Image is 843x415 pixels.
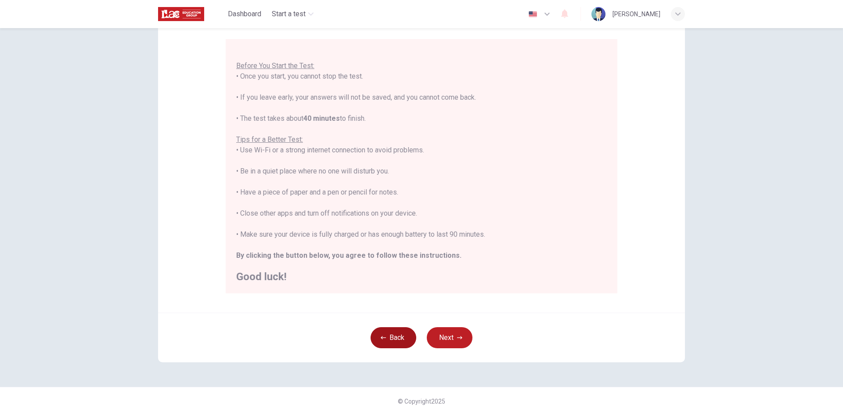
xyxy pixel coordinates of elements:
div: You are about to start a . • Once you start, you cannot stop the test. • If you leave early, your... [236,40,607,282]
a: ILAC logo [158,5,224,23]
img: Profile picture [591,7,605,21]
b: By clicking the button below, you agree to follow these instructions. [236,251,461,260]
span: Start a test [272,9,306,19]
img: en [527,11,538,18]
b: 40 minutes [303,114,340,123]
span: Dashboard [228,9,261,19]
button: Next [427,327,472,348]
h2: Good luck! [236,271,607,282]
div: [PERSON_NAME] [612,9,660,19]
u: Tips for a Better Test: [236,135,303,144]
button: Start a test [268,6,317,22]
span: © Copyright 2025 [398,398,445,405]
img: ILAC logo [158,5,204,23]
u: Before You Start the Test: [236,61,314,70]
button: Back [371,327,416,348]
button: Dashboard [224,6,265,22]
